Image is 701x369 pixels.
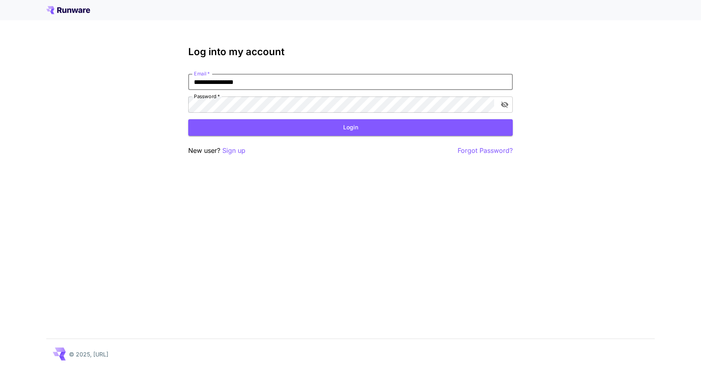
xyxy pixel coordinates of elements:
p: New user? [188,146,245,156]
label: Password [194,93,220,100]
button: toggle password visibility [497,97,512,112]
button: Forgot Password? [458,146,513,156]
h3: Log into my account [188,46,513,58]
label: Email [194,70,210,77]
button: Login [188,119,513,136]
button: Sign up [222,146,245,156]
p: © 2025, [URL] [69,350,108,358]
